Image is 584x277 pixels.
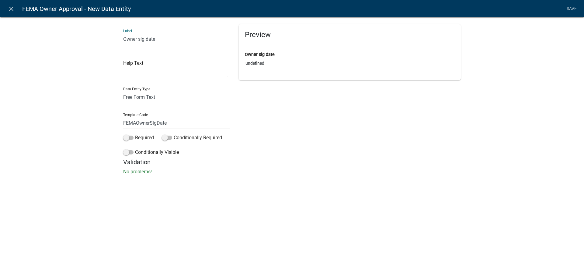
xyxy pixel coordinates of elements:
h5: Validation [123,158,461,166]
label: Conditionally Required [162,134,222,141]
span: FEMA Owner Approval - New Data Entity [22,3,131,15]
p: No problems! [123,168,461,175]
label: Required [123,134,154,141]
label: Owner sig date [245,53,275,57]
i: close [8,5,15,12]
h5: Preview [245,30,455,39]
a: Save [564,3,579,15]
label: Conditionally Visible [123,149,179,156]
